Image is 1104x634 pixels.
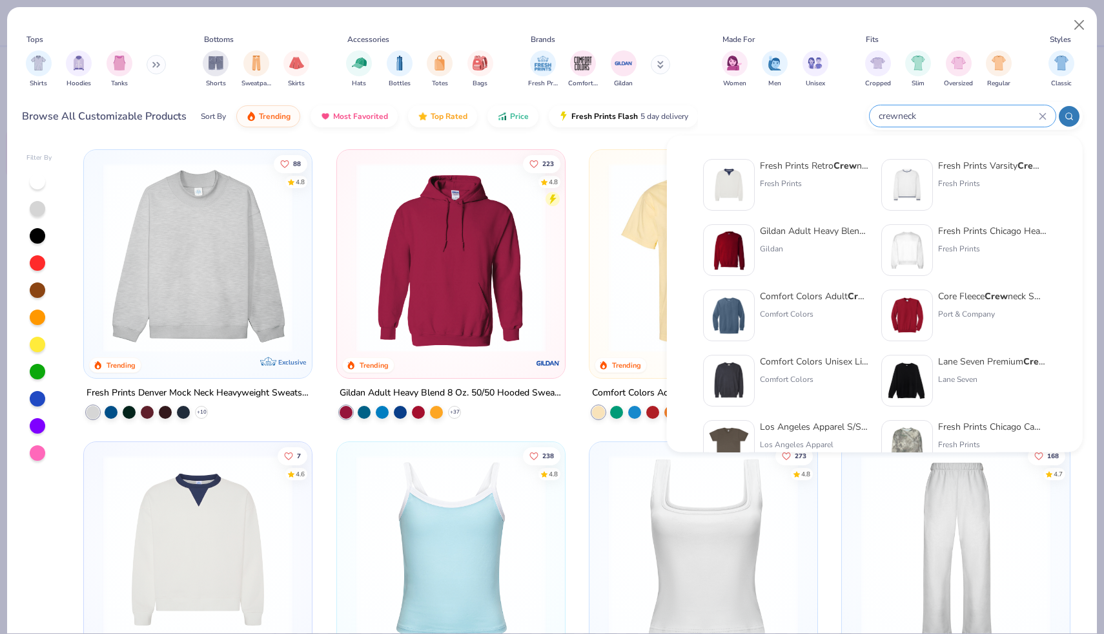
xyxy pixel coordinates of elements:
span: Hoodies [66,79,91,89]
img: TopRated.gif [418,111,428,122]
img: Totes Image [433,56,447,70]
img: d9105e28-ed75-4fdd-addc-8b592ef863ea [887,426,927,466]
div: Core Fleece neck Sweatshirt [938,290,1047,303]
div: 4.8 [548,177,557,187]
span: Most Favorited [333,111,388,122]
button: Like [274,154,307,173]
strong: Crew [1017,160,1041,172]
span: 5 day delivery [640,109,688,124]
img: 15ec74ab-1ee2-41a3-8a2d-fbcc4abdf0b1 [887,295,927,335]
img: f5d85501-0dbb-4ee4-b115-c08fa3845d83 [97,163,299,352]
div: filter for Cropped [865,50,891,89]
strong: Crew [985,290,1008,302]
span: 273 [795,453,806,460]
div: filter for Shorts [203,50,229,89]
button: Trending [236,105,300,127]
div: filter for Oversized [944,50,973,89]
div: Browse All Customizable Products [22,109,187,124]
div: filter for Skirts [283,50,309,89]
span: 223 [542,160,553,167]
button: Like [1028,447,1065,465]
img: 029b8af0-80e6-406f-9fdc-fdf898547912 [602,163,804,352]
img: Cropped Image [870,56,885,70]
div: Los Angeles Apparel S/S Fine Jersey 4.3 Oz [760,420,868,434]
button: filter button [241,50,271,89]
img: trending.gif [246,111,256,122]
div: Fits [866,34,879,45]
div: filter for Totes [427,50,453,89]
span: Women [723,79,746,89]
div: filter for Slim [905,50,931,89]
span: Sweatpants [241,79,271,89]
img: Comfort Colors Image [573,54,593,73]
strong: Crew [848,290,871,302]
img: Classic Image [1054,56,1069,70]
span: Slim [912,79,925,89]
span: Unisex [806,79,825,89]
strong: Crew [1023,355,1047,368]
span: Bags [473,79,487,89]
div: filter for Hoodies [66,50,92,89]
div: Comfort Colors Unisex Lightweight Cotton neck Sweatshirt [760,355,868,368]
div: filter for Shirts [26,50,52,89]
div: filter for Gildan [611,50,637,89]
button: Like [278,447,307,465]
button: Like [775,447,813,465]
div: Fresh Prints Chicago Camo Heavyweight neck [938,420,1047,434]
div: Fresh Prints Varsity neck [938,159,1047,173]
div: filter for Fresh Prints [528,50,558,89]
span: Totes [432,79,448,89]
img: Regular Image [992,56,1007,70]
button: filter button [528,50,558,89]
img: adc9af2d-e8b8-4292-b1ad-cbabbfa5031f [709,426,749,466]
div: Fresh Prints [760,178,868,189]
div: Port & Company [938,308,1047,320]
div: Lane Seven Premium neck Sweatshirt [938,355,1047,368]
div: Los Angeles Apparel [760,439,868,450]
div: filter for Classic [1048,50,1074,89]
img: 01756b78-01f6-4cc6-8d8a-3c30c1a0c8ac [350,163,552,352]
img: Skirts Image [289,56,304,70]
div: Fresh Prints [938,439,1047,450]
span: 238 [542,453,553,460]
span: Exclusive [279,358,307,366]
button: filter button [865,50,891,89]
button: filter button [611,50,637,89]
span: Shorts [206,79,226,89]
div: Filter By [26,153,52,163]
button: Like [522,447,560,465]
img: Hoodies Image [72,56,86,70]
img: 4d4398e1-a86f-4e3e-85fd-b9623566810e [887,165,927,205]
button: filter button [107,50,132,89]
img: Gildan Image [614,54,633,73]
div: Comfort Colors Adult Heavyweight T-Shirt [592,385,766,401]
input: Try "T-Shirt" [877,109,1039,123]
span: 168 [1047,453,1059,460]
button: filter button [203,50,229,89]
div: filter for Women [722,50,748,89]
span: Trending [259,111,291,122]
strong: Crew [833,160,857,172]
img: a81cae28-23d5-4574-8f74-712c9fc218bb [887,361,927,401]
div: Gildan [760,243,868,255]
button: filter button [66,50,92,89]
div: 4.8 [548,470,557,480]
img: most_fav.gif [320,111,331,122]
div: Accessories [347,34,389,45]
img: c7b025ed-4e20-46ac-9c52-55bc1f9f47df [709,230,749,270]
div: 4.8 [801,470,810,480]
span: Regular [987,79,1010,89]
span: Bottles [389,79,411,89]
button: filter button [346,50,372,89]
div: Gildan Adult Heavy Blend Adult 8 Oz. 50/50 Fleece [760,224,868,238]
img: 92253b97-214b-4b5a-8cde-29cfb8752a47 [709,361,749,401]
div: Bottoms [204,34,234,45]
button: filter button [722,50,748,89]
div: Fresh Prints Chicago Heavyweight neck [938,224,1047,238]
span: Shirts [30,79,47,89]
div: filter for Sweatpants [241,50,271,89]
div: filter for Regular [986,50,1012,89]
div: filter for Tanks [107,50,132,89]
div: Gildan Adult Heavy Blend 8 Oz. 50/50 Hooded Sweatshirt [340,385,562,401]
button: Close [1067,13,1092,37]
